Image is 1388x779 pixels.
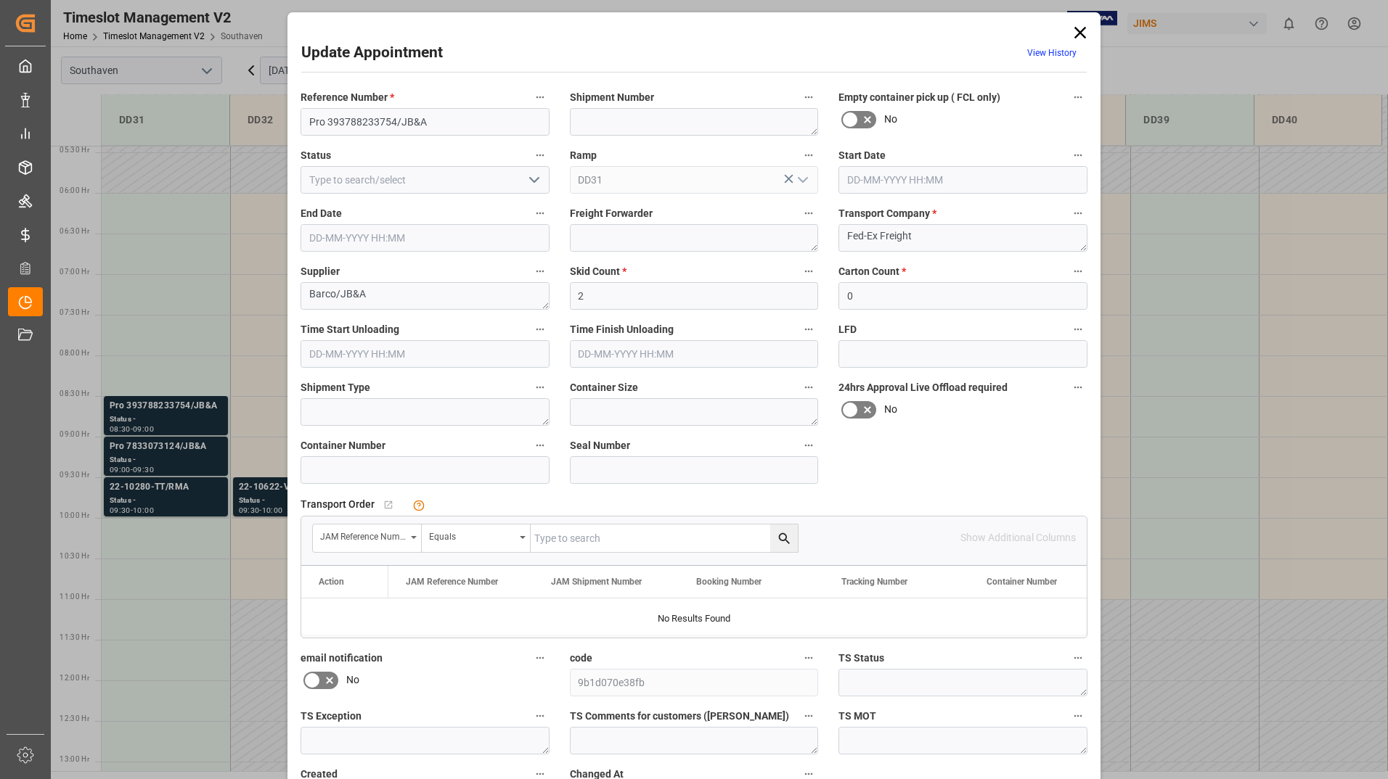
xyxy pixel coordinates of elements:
button: Reference Number * [531,88,550,107]
button: Transport Company * [1069,204,1087,223]
button: open menu [313,524,422,552]
span: Transport Order [301,497,375,512]
button: Carton Count * [1069,262,1087,281]
span: Container Number [301,438,385,453]
button: Skid Count * [799,262,818,281]
input: DD-MM-YYYY HH:MM [301,224,550,252]
button: Supplier [531,262,550,281]
textarea: Barco/JB&A [301,282,550,310]
span: Shipment Number [570,90,654,105]
button: Ramp [799,146,818,165]
span: Seal Number [570,438,630,453]
span: LFD [838,322,857,337]
button: Time Start Unloading [531,320,550,339]
span: code [570,651,592,666]
button: open menu [522,169,544,191]
button: Container Number [531,436,550,455]
span: No [884,402,897,417]
span: JAM Reference Number [406,577,498,587]
button: Start Date [1069,146,1087,165]
span: Transport Company [838,206,936,221]
span: Empty container pick up ( FCL only) [838,90,1000,105]
input: Type to search/select [301,166,550,194]
button: TS MOT [1069,706,1087,725]
span: TS Status [838,651,884,666]
span: No [884,112,897,127]
span: TS Exception [301,709,362,724]
div: Equals [429,527,515,543]
div: Action [319,577,344,587]
span: Reference Number [301,90,394,105]
button: LFD [1069,320,1087,339]
textarea: Fed-Ex Freight [838,224,1087,252]
button: TS Exception [531,706,550,725]
button: search button [770,524,798,552]
span: Tracking Number [841,577,907,587]
button: TS Status [1069,648,1087,667]
span: TS Comments for customers ([PERSON_NAME]) [570,709,789,724]
span: Skid Count [570,264,626,279]
button: email notification [531,648,550,667]
button: End Date [531,204,550,223]
button: Container Size [799,378,818,397]
button: code [799,648,818,667]
button: 24hrs Approval Live Offload required [1069,378,1087,397]
button: TS Comments for customers ([PERSON_NAME]) [799,706,818,725]
span: No [346,672,359,688]
span: 24hrs Approval Live Offload required [838,380,1008,395]
button: Freight Forwarder [799,204,818,223]
span: JAM Shipment Number [551,577,642,587]
button: open menu [422,524,531,552]
button: Empty container pick up ( FCL only) [1069,88,1087,107]
input: Type to search/select [570,166,819,194]
button: Seal Number [799,436,818,455]
span: Carton Count [838,264,906,279]
span: Shipment Type [301,380,370,395]
span: email notification [301,651,383,666]
input: Type to search [531,524,798,552]
input: DD-MM-YYYY HH:MM [570,340,819,368]
span: Freight Forwarder [570,206,653,221]
input: DD-MM-YYYY HH:MM [301,340,550,368]
span: Supplier [301,264,340,279]
button: Status [531,146,550,165]
span: Container Number [987,577,1057,587]
span: Container Size [570,380,638,395]
span: TS MOT [838,709,876,724]
input: DD-MM-YYYY HH:MM [838,166,1087,194]
span: Time Finish Unloading [570,322,674,337]
a: View History [1027,48,1077,58]
button: Time Finish Unloading [799,320,818,339]
span: Time Start Unloading [301,322,399,337]
span: End Date [301,206,342,221]
button: open menu [791,169,813,191]
span: Start Date [838,148,886,163]
button: Shipment Type [531,378,550,397]
div: JAM Reference Number [320,527,406,543]
button: Shipment Number [799,88,818,107]
span: Status [301,148,331,163]
span: Booking Number [696,577,762,587]
span: Ramp [570,148,597,163]
h2: Update Appointment [301,41,443,65]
